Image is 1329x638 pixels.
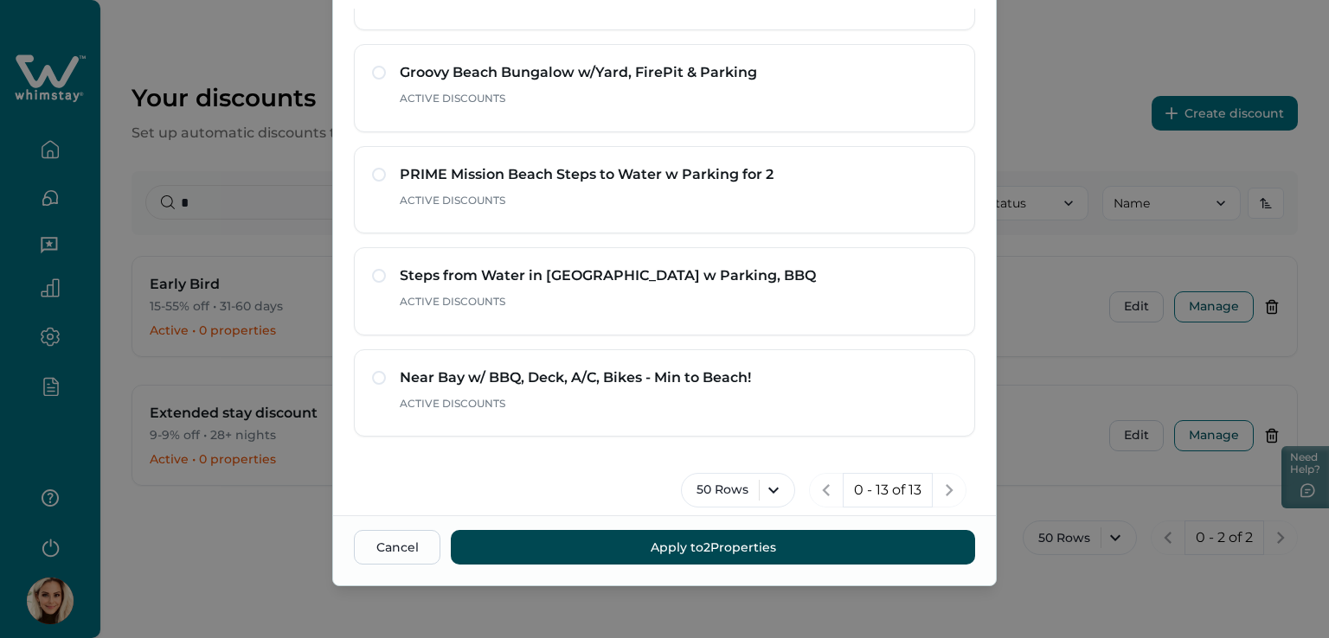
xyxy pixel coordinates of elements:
p: Active Discounts [400,395,957,412]
p: Active Discounts [400,293,957,310]
p: Active Discounts [400,192,957,209]
p: 0 - 13 of 13 [854,482,921,499]
button: Cancel [354,530,440,565]
button: Apply to2Properties [451,530,975,565]
button: 0 - 13 of 13 [843,473,933,507]
button: previous page [809,473,844,507]
button: next page [932,473,966,507]
h4: Steps from Water in [GEOGRAPHIC_DATA] w Parking, BBQ [400,265,957,286]
p: Active Discounts [400,90,957,107]
h4: PRIME Mission Beach Steps to Water w Parking for 2 [400,164,957,185]
button: 50 Rows [681,473,795,507]
h4: Near Bay w/ BBQ, Deck, A/C, Bikes - Min to Beach! [400,367,957,388]
h4: Groovy Beach Bungalow w/Yard, FirePit & Parking [400,62,957,83]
